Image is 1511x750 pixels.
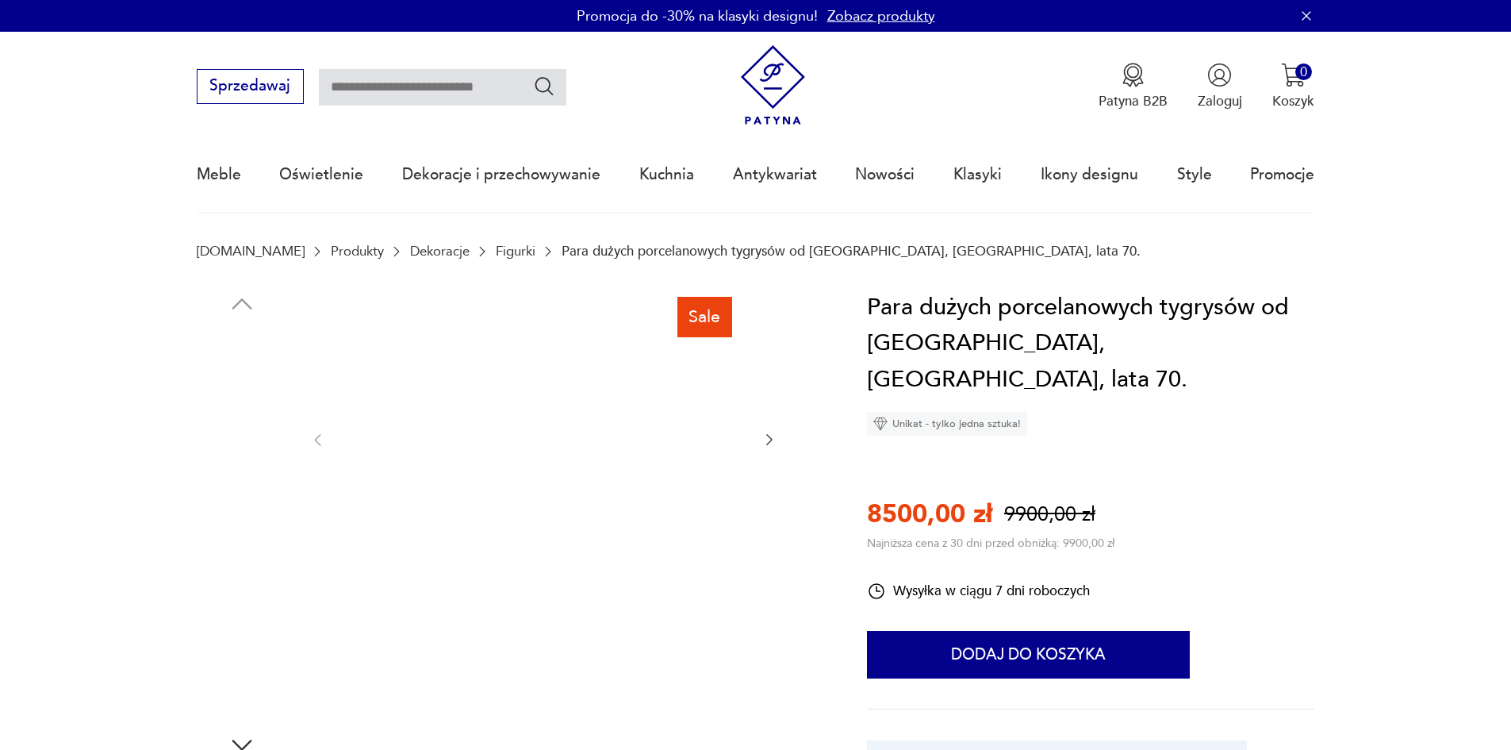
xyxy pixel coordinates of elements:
div: Wysyłka w ciągu 7 dni roboczych [867,582,1090,601]
a: Produkty [331,244,384,259]
a: Style [1177,138,1212,211]
button: Zaloguj [1198,63,1242,110]
a: Ikona medaluPatyna B2B [1099,63,1168,110]
a: Figurki [496,244,535,259]
div: Unikat - tylko jedna sztuka! [867,412,1027,436]
img: Zdjęcie produktu Para dużych porcelanowych tygrysów od Capodimonte, Włochy, lata 70. [197,529,287,619]
a: Antykwariat [733,138,817,211]
p: Zaloguj [1198,92,1242,110]
a: Meble [197,138,241,211]
a: Sprzedawaj [197,81,304,94]
h1: Para dużych porcelanowych tygrysów od [GEOGRAPHIC_DATA], [GEOGRAPHIC_DATA], lata 70. [867,290,1314,398]
a: Dekoracje [410,244,470,259]
img: Ikona medalu [1121,63,1145,87]
p: Najniższa cena z 30 dni przed obniżką: 9900,00 zł [867,536,1114,551]
img: Zdjęcie produktu Para dużych porcelanowych tygrysów od Capodimonte, Włochy, lata 70. [197,326,287,417]
p: Patyna B2B [1099,92,1168,110]
a: Dekoracje i przechowywanie [402,138,600,211]
a: Zobacz produkty [827,6,935,26]
p: Promocja do -30% na klasyki designu! [577,6,818,26]
button: Szukaj [533,75,556,98]
div: Sale [677,297,732,337]
button: Dodaj do koszyka [867,631,1190,679]
img: Patyna - sklep z meblami i dekoracjami vintage [733,45,813,125]
a: Promocje [1250,138,1314,211]
img: Ikonka użytkownika [1207,63,1232,87]
img: Zdjęcie produktu Para dużych porcelanowych tygrysów od Capodimonte, Włochy, lata 70. [197,629,287,720]
a: Ikony designu [1041,138,1138,211]
button: 0Koszyk [1272,63,1314,110]
a: Klasyki [953,138,1002,211]
a: Kuchnia [639,138,694,211]
img: Zdjęcie produktu Para dużych porcelanowych tygrysów od Capodimonte, Włochy, lata 70. [197,427,287,517]
div: 0 [1295,63,1312,80]
p: 9900,00 zł [1004,501,1095,529]
button: Patyna B2B [1099,63,1168,110]
a: Nowości [855,138,915,211]
a: [DOMAIN_NAME] [197,244,305,259]
img: Ikona diamentu [873,417,888,431]
p: Para dużych porcelanowych tygrysów od [GEOGRAPHIC_DATA], [GEOGRAPHIC_DATA], lata 70. [562,244,1141,259]
p: 8500,00 zł [867,497,992,532]
button: Sprzedawaj [197,69,304,104]
p: Koszyk [1272,92,1314,110]
img: Ikona koszyka [1281,63,1306,87]
img: Zdjęcie produktu Para dużych porcelanowych tygrysów od Capodimonte, Włochy, lata 70. [345,290,742,588]
a: Oświetlenie [279,138,363,211]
